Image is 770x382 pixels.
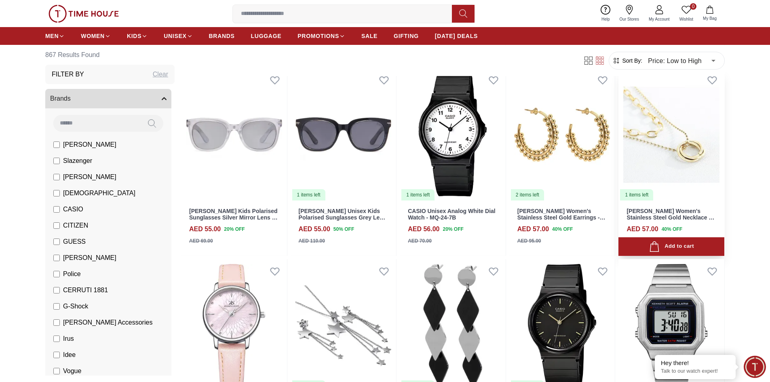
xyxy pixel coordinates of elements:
[361,29,378,43] a: SALE
[615,3,644,24] a: Our Stores
[63,172,116,182] span: [PERSON_NAME]
[620,189,653,200] div: 1 items left
[63,188,135,198] span: [DEMOGRAPHIC_DATA]
[81,32,105,40] span: WOMEN
[53,174,60,180] input: [PERSON_NAME]
[251,32,282,40] span: LUGGAGE
[394,32,419,40] span: GIFTING
[333,226,354,233] span: 50 % OFF
[63,205,83,214] span: CASIO
[662,226,682,233] span: 40 % OFF
[53,190,60,196] input: [DEMOGRAPHIC_DATA]
[63,334,74,344] span: Irus
[676,16,696,22] span: Wishlist
[435,29,478,43] a: [DATE] DEALS
[63,285,108,295] span: CERRUTI 1881
[401,189,435,200] div: 1 items left
[690,3,696,10] span: 0
[649,241,694,252] div: Add to cart
[408,237,432,245] div: AED 70.00
[127,32,141,40] span: KIDS
[209,29,235,43] a: BRANDS
[63,221,88,230] span: CITIZEN
[52,70,84,79] h3: Filter By
[189,237,213,245] div: AED 69.00
[53,238,60,245] input: GUESS
[597,3,615,24] a: Help
[127,29,148,43] a: KIDS
[400,68,506,201] img: CASIO Unisex Analog White Dial Watch - MQ-24-7B
[63,350,76,360] span: Idee
[517,208,605,228] a: [PERSON_NAME] Women's Stainless Steel Gold Earrings - LC.E.01296.110
[189,224,221,234] h4: AED 55.00
[618,68,724,201] img: LEE COOPER Women's Stainless Steel Gold Necklace - LC.N.01005.110
[53,368,60,374] input: Vogue
[53,141,60,148] input: [PERSON_NAME]
[552,226,573,233] span: 40 % OFF
[53,319,60,326] input: [PERSON_NAME] Accessories
[620,57,642,65] span: Sort By:
[661,368,730,375] p: Talk to our watch expert!
[616,16,642,22] span: Our Stores
[744,356,766,378] div: Chat Widget
[297,29,345,43] a: PROMOTIONS
[361,32,378,40] span: SALE
[63,156,92,166] span: Slazenger
[63,318,152,327] span: [PERSON_NAME] Accessories
[291,68,397,201] img: Lee Cooper Unisex Kids Polarised Sunglasses Grey Lens - LCK116C03
[435,32,478,40] span: [DATE] DEALS
[63,302,88,311] span: G-Shock
[517,224,549,234] h4: AED 57.00
[612,57,642,65] button: Sort By:
[50,94,71,103] span: Brands
[53,287,60,293] input: CERRUTI 1881
[291,68,397,201] a: Lee Cooper Unisex Kids Polarised Sunglasses Grey Lens - LCK116C031 items left
[408,208,496,221] a: CASIO Unisex Analog White Dial Watch - MQ-24-7B
[53,222,60,229] input: CITIZEN
[299,208,386,228] a: [PERSON_NAME] Unisex Kids Polarised Sunglasses Grey Lens - LCK116C03
[53,336,60,342] input: Irus
[299,237,325,245] div: AED 110.00
[53,271,60,277] input: Police
[400,68,506,201] a: CASIO Unisex Analog White Dial Watch - MQ-24-7B1 items left
[408,224,439,234] h4: AED 56.00
[181,68,287,201] img: Lee Cooper Kids Polarised Sunglasses Silver Mirror Lens - LCK116C02
[511,189,544,200] div: 2 items left
[661,359,730,367] div: Hey there!
[53,255,60,261] input: [PERSON_NAME]
[627,208,714,228] a: [PERSON_NAME] Women's Stainless Steel Gold Necklace - LC.N.01005.110
[63,366,81,376] span: Vogue
[63,269,81,279] span: Police
[642,49,721,72] div: Price: Low to High
[63,237,86,247] span: GUESS
[509,68,615,201] img: LEE COOPER Women's Stainless Steel Gold Earrings - LC.E.01296.110
[618,237,724,256] button: Add to cart
[394,29,419,43] a: GIFTING
[698,4,721,23] button: My Bag
[189,208,278,228] a: [PERSON_NAME] Kids Polarised Sunglasses Silver Mirror Lens - LCK116C02
[627,224,658,234] h4: AED 57.00
[63,140,116,150] span: [PERSON_NAME]
[618,68,724,201] a: LEE COOPER Women's Stainless Steel Gold Necklace - LC.N.01005.1101 items left
[675,3,698,24] a: 0Wishlist
[700,15,720,21] span: My Bag
[81,29,111,43] a: WOMEN
[53,352,60,358] input: Idee
[45,89,171,108] button: Brands
[63,253,116,263] span: [PERSON_NAME]
[49,5,119,23] img: ...
[646,16,673,22] span: My Account
[209,32,235,40] span: BRANDS
[443,226,463,233] span: 20 % OFF
[53,303,60,310] input: G-Shock
[45,45,175,65] h6: 867 Results Found
[598,16,613,22] span: Help
[509,68,615,201] a: LEE COOPER Women's Stainless Steel Gold Earrings - LC.E.01296.1102 items left
[53,158,60,164] input: Slazenger
[53,206,60,213] input: CASIO
[45,29,65,43] a: MEN
[297,32,339,40] span: PROMOTIONS
[224,226,245,233] span: 20 % OFF
[164,29,192,43] a: UNISEX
